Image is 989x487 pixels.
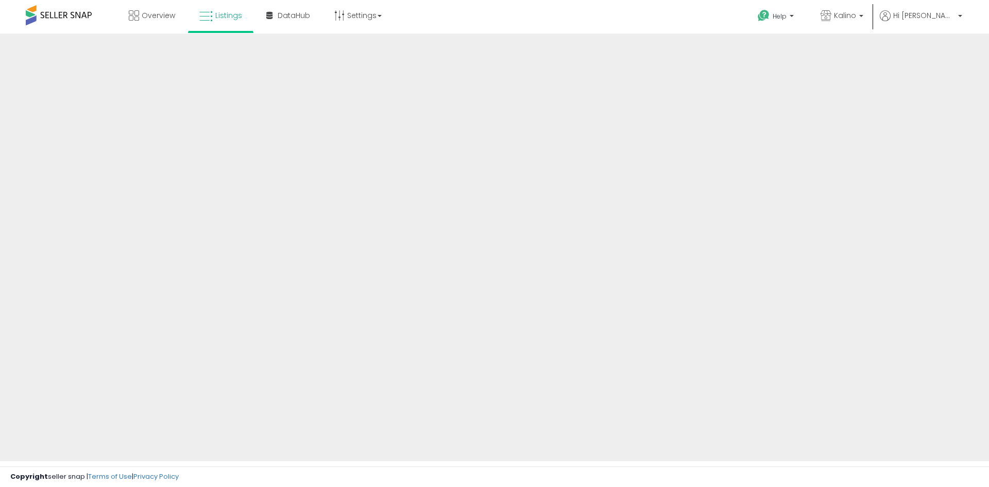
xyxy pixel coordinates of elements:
span: Hi [PERSON_NAME] [893,10,955,21]
span: DataHub [278,10,310,21]
span: Help [773,12,787,21]
i: Get Help [757,9,770,22]
span: Overview [142,10,175,21]
span: Listings [215,10,242,21]
a: Help [749,2,804,33]
a: Hi [PERSON_NAME] [880,10,962,33]
span: Kalino [834,10,856,21]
